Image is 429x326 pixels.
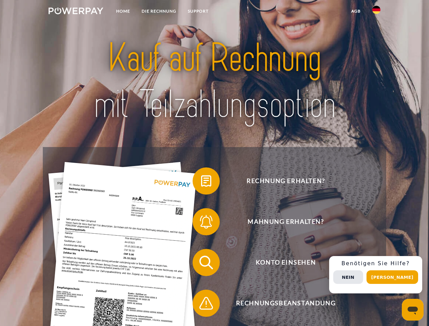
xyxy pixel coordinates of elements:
img: title-powerpay_de.svg [65,33,364,130]
a: DIE RECHNUNG [136,5,182,17]
button: Rechnungsbeanstandung [193,290,369,317]
img: de [372,6,380,14]
div: Schnellhilfe [329,256,422,293]
a: agb [345,5,367,17]
button: Konto einsehen [193,249,369,276]
h3: Benötigen Sie Hilfe? [333,260,418,267]
img: qb_search.svg [198,254,215,271]
span: Mahnung erhalten? [202,208,369,235]
img: qb_bell.svg [198,213,215,230]
a: SUPPORT [182,5,214,17]
button: Nein [333,270,363,284]
span: Konto einsehen [202,249,369,276]
button: Mahnung erhalten? [193,208,369,235]
button: Rechnung erhalten? [193,167,369,195]
img: qb_bill.svg [198,173,215,189]
a: Home [110,5,136,17]
span: Rechnungsbeanstandung [202,290,369,317]
img: qb_warning.svg [198,295,215,312]
iframe: Schaltfläche zum Öffnen des Messaging-Fensters [402,299,424,321]
button: [PERSON_NAME] [367,270,418,284]
span: Rechnung erhalten? [202,167,369,195]
img: logo-powerpay-white.svg [49,7,103,14]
